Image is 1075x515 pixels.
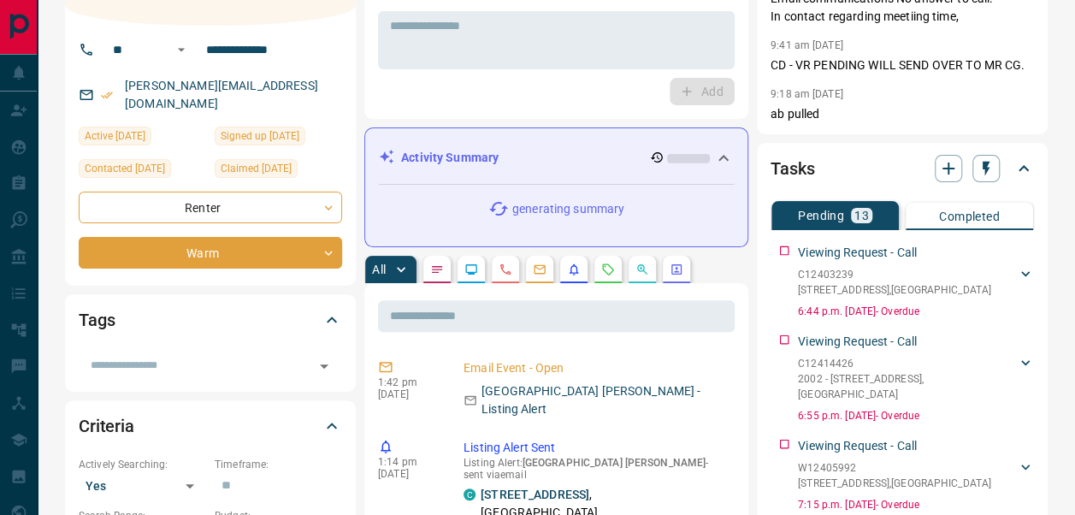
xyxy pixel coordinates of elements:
[798,244,917,262] p: Viewing Request - Call
[798,356,1017,371] p: C12414426
[798,352,1034,405] div: C124144262002 - [STREET_ADDRESS],[GEOGRAPHIC_DATA]
[798,263,1034,301] div: C12403239[STREET_ADDRESS],[GEOGRAPHIC_DATA]
[670,263,683,276] svg: Agent Actions
[79,306,115,334] h2: Tags
[771,155,814,182] h2: Tasks
[523,457,706,469] span: [GEOGRAPHIC_DATA] [PERSON_NAME]
[79,457,206,472] p: Actively Searching:
[79,127,206,151] div: Mon Oct 13 2025
[771,56,1034,74] p: CD - VR PENDING WILL SEND OVER TO MR CG.
[798,267,991,282] p: C12403239
[215,159,342,183] div: Tue Sep 16 2025
[79,159,206,183] div: Tue Sep 16 2025
[798,210,844,222] p: Pending
[378,388,438,400] p: [DATE]
[378,376,438,388] p: 1:42 pm
[635,263,649,276] svg: Opportunities
[221,160,292,177] span: Claimed [DATE]
[378,468,438,480] p: [DATE]
[379,142,734,174] div: Activity Summary
[601,263,615,276] svg: Requests
[171,39,192,60] button: Open
[372,263,386,275] p: All
[101,89,113,101] svg: Email Verified
[125,79,318,110] a: [PERSON_NAME][EMAIL_ADDRESS][DOMAIN_NAME]
[464,457,728,481] p: Listing Alert : - sent via email
[771,88,843,100] p: 9:18 am [DATE]
[512,200,624,218] p: generating summary
[798,476,991,491] p: [STREET_ADDRESS] , [GEOGRAPHIC_DATA]
[798,371,1017,402] p: 2002 - [STREET_ADDRESS] , [GEOGRAPHIC_DATA]
[79,472,206,500] div: Yes
[215,127,342,151] div: Mon May 26 2025
[430,263,444,276] svg: Notes
[798,460,991,476] p: W12405992
[378,456,438,468] p: 1:14 pm
[85,127,145,145] span: Active [DATE]
[798,437,917,455] p: Viewing Request - Call
[798,408,1034,423] p: 6:55 p.m. [DATE] - Overdue
[221,127,299,145] span: Signed up [DATE]
[567,263,581,276] svg: Listing Alerts
[798,304,1034,319] p: 6:44 p.m. [DATE] - Overdue
[215,457,342,472] p: Timeframe:
[481,488,589,501] a: [STREET_ADDRESS]
[533,263,546,276] svg: Emails
[771,148,1034,189] div: Tasks
[798,457,1034,494] div: W12405992[STREET_ADDRESS],[GEOGRAPHIC_DATA]
[79,405,342,447] div: Criteria
[798,282,991,298] p: [STREET_ADDRESS] , [GEOGRAPHIC_DATA]
[79,412,134,440] h2: Criteria
[464,263,478,276] svg: Lead Browsing Activity
[798,333,917,351] p: Viewing Request - Call
[79,192,342,223] div: Renter
[401,149,499,167] p: Activity Summary
[939,210,1000,222] p: Completed
[854,210,869,222] p: 13
[464,439,728,457] p: Listing Alert Sent
[771,39,843,51] p: 9:41 am [DATE]
[464,488,475,500] div: condos.ca
[85,160,165,177] span: Contacted [DATE]
[771,105,1034,123] p: ab pulled
[312,354,336,378] button: Open
[798,497,1034,512] p: 7:15 p.m. [DATE] - Overdue
[79,237,342,269] div: Warm
[499,263,512,276] svg: Calls
[79,299,342,340] div: Tags
[481,382,728,418] p: [GEOGRAPHIC_DATA] [PERSON_NAME] - Listing Alert
[464,359,728,377] p: Email Event - Open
